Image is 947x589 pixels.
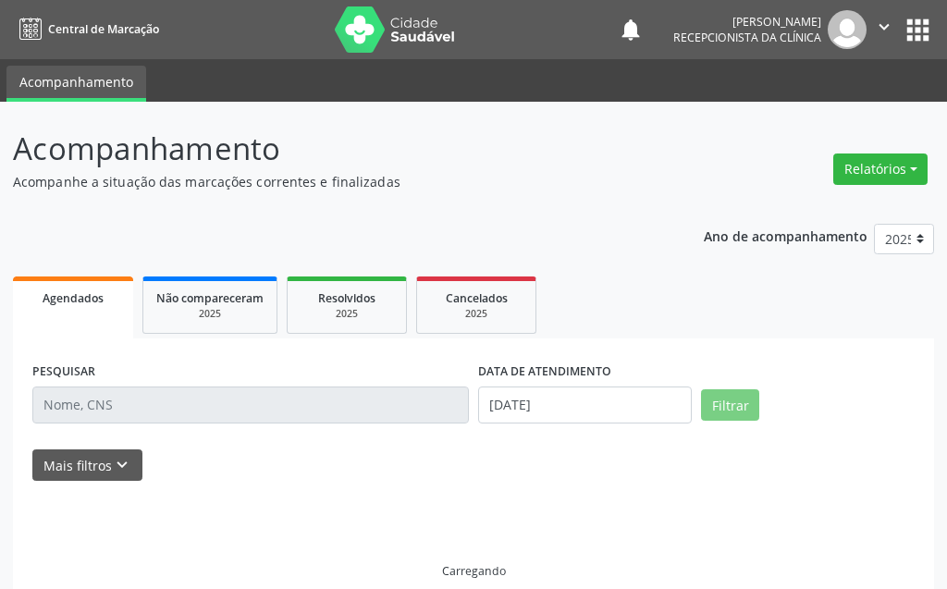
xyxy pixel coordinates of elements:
[446,290,508,306] span: Cancelados
[48,21,159,37] span: Central de Marcação
[874,17,894,37] i: 
[32,358,95,387] label: PESQUISAR
[618,17,644,43] button: notifications
[112,455,132,475] i: keyboard_arrow_down
[828,10,867,49] img: img
[701,389,759,421] button: Filtrar
[833,153,928,185] button: Relatórios
[301,307,393,321] div: 2025
[32,449,142,482] button: Mais filtroskeyboard_arrow_down
[442,563,506,579] div: Carregando
[13,172,658,191] p: Acompanhe a situação das marcações correntes e finalizadas
[13,126,658,172] p: Acompanhamento
[6,66,146,102] a: Acompanhamento
[867,10,902,49] button: 
[156,290,264,306] span: Não compareceram
[673,14,821,30] div: [PERSON_NAME]
[156,307,264,321] div: 2025
[478,358,611,387] label: DATA DE ATENDIMENTO
[704,224,867,247] p: Ano de acompanhamento
[902,14,934,46] button: apps
[43,290,104,306] span: Agendados
[478,387,692,423] input: Selecione um intervalo
[673,30,821,45] span: Recepcionista da clínica
[32,387,469,423] input: Nome, CNS
[318,290,375,306] span: Resolvidos
[430,307,523,321] div: 2025
[13,14,159,44] a: Central de Marcação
